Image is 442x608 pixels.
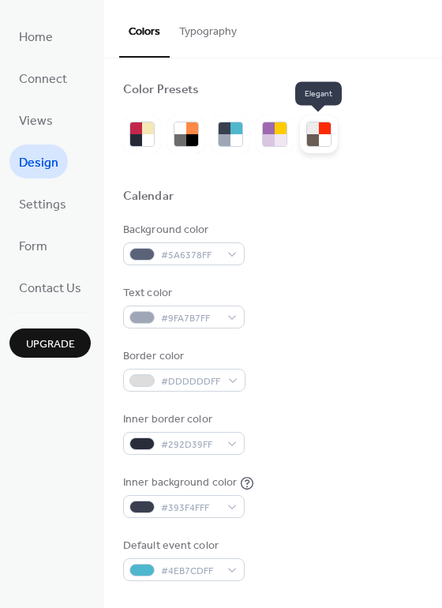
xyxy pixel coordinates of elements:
span: #9FA7B7FF [161,310,219,327]
a: Views [9,103,62,137]
span: Connect [19,67,67,92]
span: Settings [19,193,66,217]
span: #4EB7CDFF [161,563,219,580]
div: Inner border color [123,411,242,428]
a: Contact Us [9,270,91,304]
div: Calendar [123,189,174,205]
span: Elegant [295,81,342,105]
span: Home [19,25,53,50]
div: Text color [123,285,242,302]
span: #292D39FF [161,437,219,453]
div: Color Presets [123,82,199,99]
a: Connect [9,61,77,95]
a: Settings [9,186,76,220]
span: Contact Us [19,276,81,301]
span: #DDDDDDFF [161,373,220,390]
a: Design [9,144,68,178]
button: Upgrade [9,328,91,358]
div: Inner background color [123,475,237,491]
span: Design [19,151,58,175]
div: Border color [123,348,242,365]
a: Home [9,19,62,53]
span: Form [19,235,47,259]
div: Default event color [123,538,242,554]
span: Views [19,109,53,133]
span: Upgrade [26,336,75,353]
a: Form [9,228,57,262]
span: #393F4FFF [161,500,219,516]
span: #5A6378FF [161,247,219,264]
div: Background color [123,222,242,238]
